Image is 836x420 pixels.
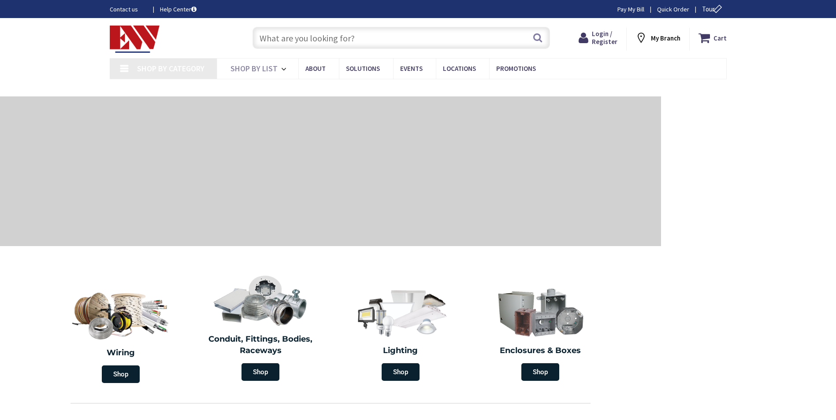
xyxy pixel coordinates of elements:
a: Quick Order [657,5,689,14]
strong: Cart [713,30,727,46]
span: Events [400,64,423,73]
a: Lighting Shop [333,282,468,385]
input: What are you looking for? [253,27,550,49]
h2: Wiring [55,347,186,359]
a: Cart [699,30,727,46]
span: Shop [382,363,420,381]
strong: My Branch [651,34,680,42]
h2: Conduit, Fittings, Bodies, Raceways [197,334,324,356]
span: Solutions [346,64,380,73]
h2: Lighting [337,345,464,357]
div: My Branch [635,30,680,46]
a: Pay My Bill [617,5,644,14]
a: Wiring Shop [51,282,191,387]
img: Electrical Wholesalers, Inc. [110,26,160,53]
a: Help Center [160,5,197,14]
span: Shop By List [230,63,278,74]
span: Promotions [496,64,536,73]
a: Conduit, Fittings, Bodies, Raceways Shop [193,270,329,385]
a: Contact us [110,5,146,14]
a: Enclosures & Boxes Shop [473,282,609,385]
span: Shop [521,363,559,381]
span: Tour [702,5,725,13]
span: Shop By Category [137,63,204,74]
h2: Enclosures & Boxes [477,345,604,357]
span: Shop [242,363,279,381]
span: Shop [102,365,140,383]
a: Login / Register [579,30,617,46]
span: Login / Register [592,29,617,46]
span: About [305,64,326,73]
span: Locations [443,64,476,73]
